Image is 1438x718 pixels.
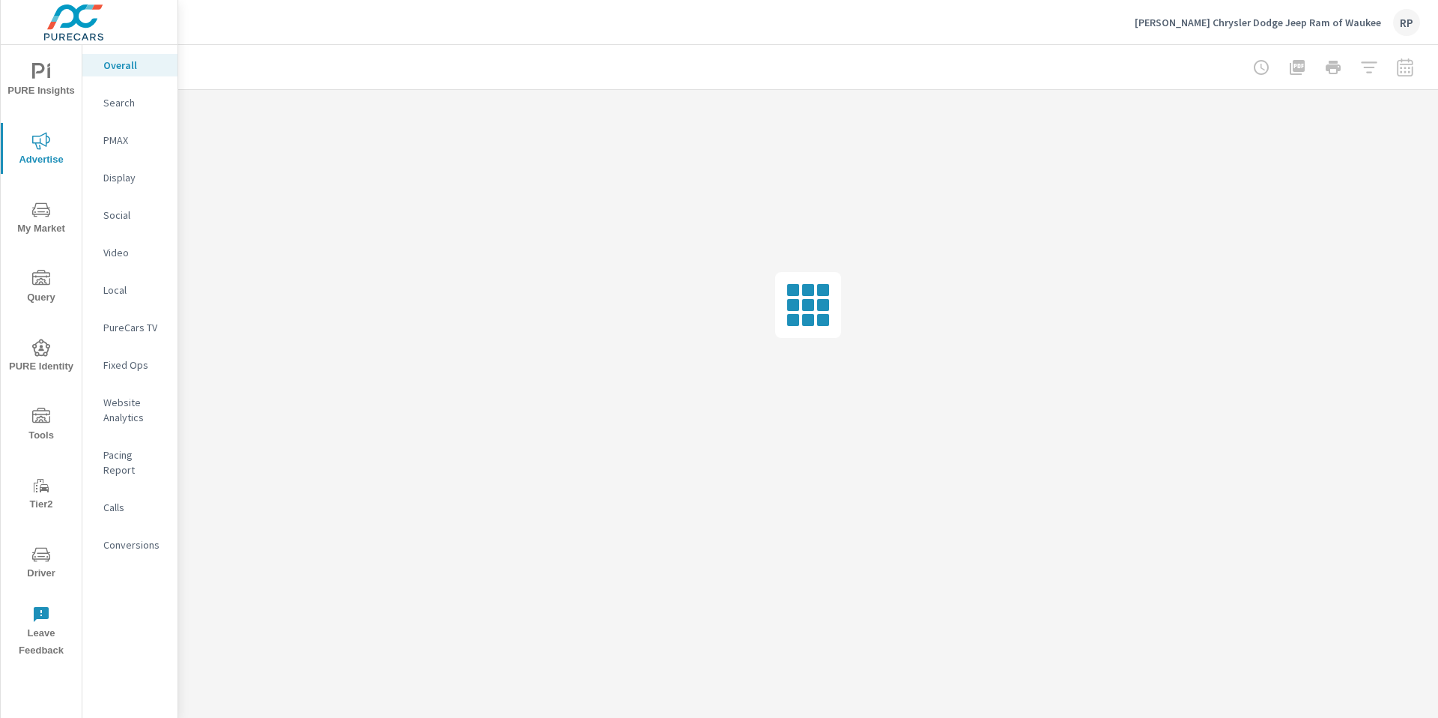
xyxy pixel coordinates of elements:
span: My Market [5,201,77,238]
div: Overall [82,54,178,76]
p: Fixed Ops [103,358,166,372]
div: Search [82,91,178,114]
span: Driver [5,546,77,582]
span: Leave Feedback [5,606,77,660]
p: Search [103,95,166,110]
div: Video [82,241,178,264]
div: PMAX [82,129,178,151]
div: Fixed Ops [82,354,178,376]
span: Tools [5,408,77,444]
p: Display [103,170,166,185]
p: Overall [103,58,166,73]
p: Social [103,208,166,223]
p: Pacing Report [103,447,166,477]
span: Query [5,270,77,307]
span: Tier2 [5,477,77,513]
span: Advertise [5,132,77,169]
div: Website Analytics [82,391,178,429]
div: nav menu [1,45,82,666]
p: PMAX [103,133,166,148]
p: Conversions [103,537,166,552]
div: Local [82,279,178,301]
div: Pacing Report [82,444,178,481]
p: Local [103,283,166,298]
div: Display [82,166,178,189]
span: PURE Insights [5,63,77,100]
div: RP [1393,9,1420,36]
div: Social [82,204,178,226]
p: Website Analytics [103,395,166,425]
span: PURE Identity [5,339,77,375]
p: Video [103,245,166,260]
div: Conversions [82,534,178,556]
div: PureCars TV [82,316,178,339]
div: Calls [82,496,178,519]
p: PureCars TV [103,320,166,335]
p: Calls [103,500,166,515]
p: [PERSON_NAME] Chrysler Dodge Jeep Ram of Waukee [1135,16,1381,29]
